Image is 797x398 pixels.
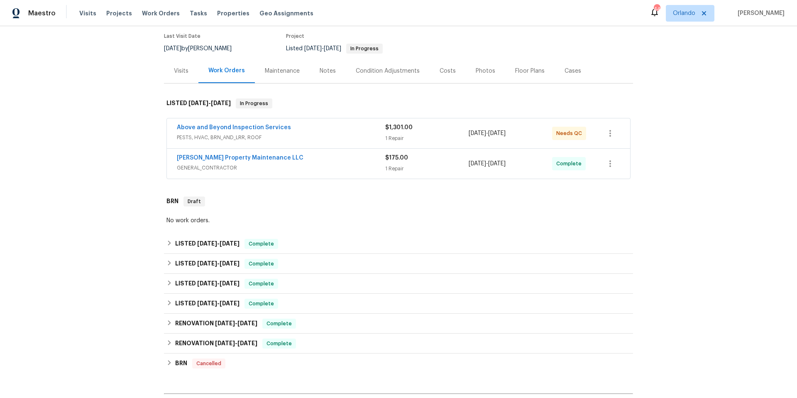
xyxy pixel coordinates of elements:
span: - [304,46,341,52]
span: Last Visit Date [164,34,200,39]
div: BRN Draft [164,188,633,215]
span: [DATE] [237,320,257,326]
h6: RENOVATION [175,319,257,329]
span: Cancelled [193,359,225,368]
div: Floor Plans [515,67,545,75]
span: Complete [245,280,277,288]
span: [DATE] [215,320,235,326]
div: LISTED [DATE]-[DATE]Complete [164,254,633,274]
span: [DATE] [220,300,240,306]
h6: BRN [166,197,178,206]
span: - [197,280,240,286]
span: [DATE] [469,130,486,136]
span: - [188,100,231,106]
span: [DATE] [188,100,208,106]
span: [DATE] [215,340,235,346]
h6: LISTED [175,259,240,269]
span: [DATE] [197,300,217,306]
div: Maintenance [265,67,300,75]
span: Visits [79,9,96,17]
div: RENOVATION [DATE]-[DATE]Complete [164,334,633,354]
span: [DATE] [324,46,341,52]
span: Project [286,34,304,39]
span: [PERSON_NAME] [734,9,785,17]
div: BRN Cancelled [164,354,633,373]
span: [DATE] [197,241,217,246]
span: - [197,241,240,246]
span: [DATE] [304,46,322,52]
div: 44 [654,5,660,13]
span: [DATE] [488,161,506,167]
span: Complete [245,300,277,308]
div: LISTED [DATE]-[DATE]Complete [164,274,633,294]
a: Above and Beyond Inspection Services [177,125,291,130]
div: by [PERSON_NAME] [164,44,242,54]
h6: RENOVATION [175,339,257,349]
div: Cases [565,67,581,75]
div: Notes [320,67,336,75]
span: - [197,260,240,266]
span: PESTS, HVAC, BRN_AND_LRR, ROOF [177,133,385,142]
span: Complete [245,260,277,268]
div: No work orders. [166,216,631,225]
span: Maestro [28,9,56,17]
span: GENERAL_CONTRACTOR [177,164,385,172]
h6: LISTED [166,98,231,108]
span: [DATE] [237,340,257,346]
span: Needs QC [556,129,585,138]
span: [DATE] [197,260,217,266]
div: LISTED [DATE]-[DATE]Complete [164,294,633,314]
span: Listed [286,46,383,52]
span: Complete [556,160,585,168]
div: LISTED [DATE]-[DATE]Complete [164,234,633,254]
span: [DATE] [197,280,217,286]
h6: BRN [175,359,187,369]
span: [DATE] [469,161,486,167]
span: In Progress [237,99,271,108]
span: [DATE] [488,130,506,136]
span: Complete [263,339,295,348]
span: [DATE] [164,46,181,52]
span: - [469,129,506,138]
span: - [197,300,240,306]
div: Costs [440,67,456,75]
h6: LISTED [175,299,240,309]
span: - [215,320,257,326]
span: [DATE] [220,260,240,266]
a: [PERSON_NAME] Property Maintenance LLC [177,155,303,161]
span: In Progress [347,46,382,51]
span: [DATE] [211,100,231,106]
div: LISTED [DATE]-[DATE]In Progress [164,90,633,117]
span: Tasks [190,10,207,16]
span: Orlando [673,9,695,17]
span: Properties [217,9,249,17]
span: - [215,340,257,346]
span: Draft [184,197,204,206]
span: Geo Assignments [259,9,313,17]
div: Condition Adjustments [356,67,420,75]
div: 1 Repair [385,134,469,142]
span: $1,301.00 [385,125,413,130]
div: Visits [174,67,188,75]
h6: LISTED [175,279,240,289]
div: 1 Repair [385,165,469,173]
span: Complete [263,319,295,328]
h6: LISTED [175,239,240,249]
span: $175.00 [385,155,408,161]
div: RENOVATION [DATE]-[DATE]Complete [164,314,633,334]
span: Complete [245,240,277,248]
span: [DATE] [220,241,240,246]
span: [DATE] [220,280,240,286]
span: Projects [106,9,132,17]
span: Work Orders [142,9,180,17]
div: Photos [476,67,495,75]
div: Work Orders [208,66,245,75]
span: - [469,160,506,168]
